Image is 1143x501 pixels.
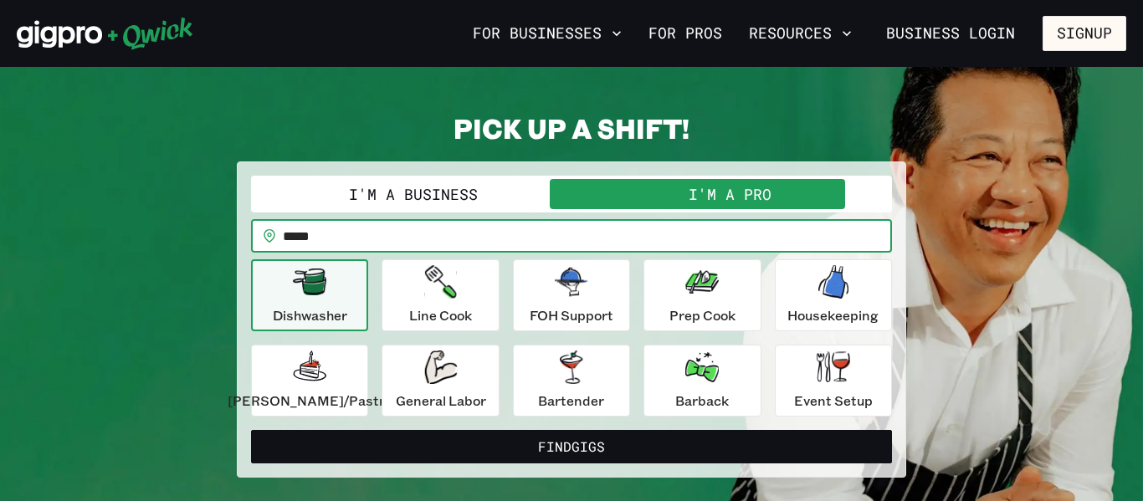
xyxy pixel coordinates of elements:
p: Bartender [538,391,604,411]
button: Event Setup [775,345,892,417]
button: I'm a Pro [571,179,889,209]
button: [PERSON_NAME]/Pastry [251,345,368,417]
a: Business Login [872,16,1029,51]
button: General Labor [382,345,499,417]
button: I'm a Business [254,179,571,209]
button: For Businesses [466,19,628,48]
button: Resources [742,19,859,48]
p: General Labor [396,391,486,411]
button: Signup [1043,16,1126,51]
p: Housekeeping [787,305,879,325]
p: Dishwasher [273,305,347,325]
button: FindGigs [251,430,892,463]
a: For Pros [642,19,729,48]
p: Prep Cook [669,305,736,325]
h2: PICK UP A SHIFT! [237,111,906,145]
button: FOH Support [513,259,630,331]
p: [PERSON_NAME]/Pastry [228,391,392,411]
p: Event Setup [794,391,873,411]
p: FOH Support [530,305,613,325]
button: Prep Cook [643,259,761,331]
button: Dishwasher [251,259,368,331]
button: Housekeeping [775,259,892,331]
button: Line Cook [382,259,499,331]
button: Barback [643,345,761,417]
button: Bartender [513,345,630,417]
p: Line Cook [409,305,472,325]
p: Barback [675,391,729,411]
